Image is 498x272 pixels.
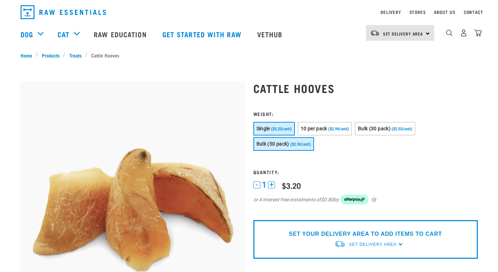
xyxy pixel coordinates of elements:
[253,82,478,94] h1: Cattle Hooves
[298,122,352,135] button: 10 per pack ($2.99/unit)
[155,20,250,48] a: Get started with Raw
[253,195,478,204] div: or 4 interest-free instalments of by
[21,52,36,59] a: Home
[392,127,412,131] span: ($2.53/unit)
[370,30,380,36] img: van-moving.png
[340,195,368,204] img: Afterpay
[253,169,478,174] h3: Quantity:
[290,142,311,147] span: ($2.50/unit)
[253,122,295,135] button: Single ($3.20/unit)
[268,181,275,188] button: +
[58,29,69,39] a: Cat
[262,181,266,188] span: 1
[289,230,442,238] p: SET YOUR DELIVERY AREA TO ADD ITEMS TO CART
[253,137,314,151] button: Bulk (50 pack) ($2.50/unit)
[474,29,482,37] img: home-icon@2x.png
[358,126,391,131] span: Bulk (30 pack)
[21,29,33,39] a: Dog
[355,122,415,135] button: Bulk (30 pack) ($2.53/unit)
[66,52,85,59] a: Treats
[256,141,289,147] span: Bulk (50 pack)
[383,32,423,35] span: Set Delivery Area
[271,127,292,131] span: ($3.20/unit)
[334,240,345,248] img: van-moving.png
[38,52,63,59] a: Products
[253,111,478,116] h3: Weight:
[381,11,401,13] a: Delivery
[282,181,301,190] div: $3.20
[321,196,334,203] span: $0.80
[256,126,270,131] span: Single
[301,126,327,131] span: 10 per pack
[250,20,291,48] a: Vethub
[15,2,483,22] nav: dropdown navigation
[328,127,349,131] span: ($2.99/unit)
[446,30,453,36] img: home-icon-1@2x.png
[349,242,396,247] span: Set Delivery Area
[21,5,106,19] img: Raw Essentials Logo
[460,29,467,37] img: user.png
[253,181,260,188] button: -
[434,11,455,13] a: About Us
[464,11,483,13] a: Contact
[409,11,426,13] a: Stores
[21,52,478,59] nav: breadcrumbs
[87,20,155,48] a: Raw Education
